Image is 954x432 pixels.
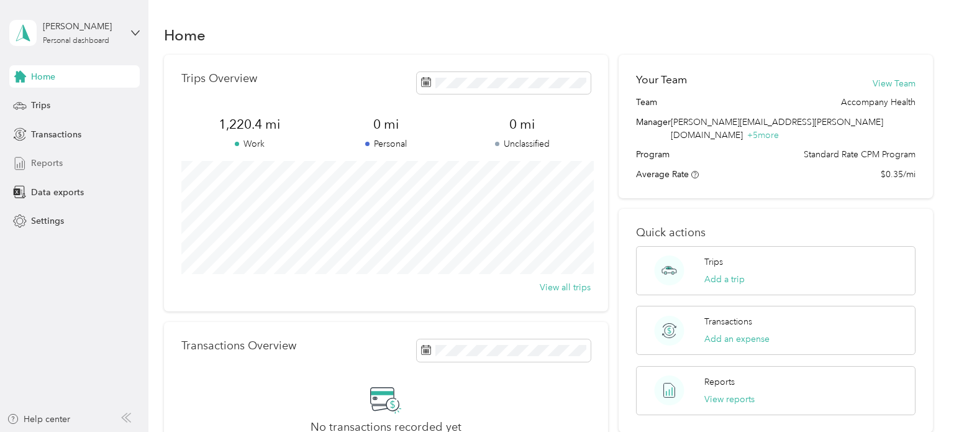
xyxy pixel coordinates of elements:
span: Manager [636,116,671,142]
iframe: Everlance-gr Chat Button Frame [884,362,954,432]
div: Personal dashboard [43,37,109,45]
span: Trips [31,99,50,112]
button: Help center [7,413,70,426]
span: Average Rate [636,169,689,180]
span: Reports [31,157,63,170]
span: Settings [31,214,64,227]
div: [PERSON_NAME] [43,20,120,33]
p: Personal [317,137,454,150]
p: Trips [704,255,723,269]
h2: Your Team [636,72,687,88]
span: Team [636,96,657,109]
p: Transactions Overview [181,339,296,352]
p: Quick actions [636,226,915,239]
button: Add an expense [704,333,770,346]
span: + 5 more [747,130,779,140]
span: 0 mi [454,116,591,133]
span: Data exports [31,186,84,199]
span: 1,220.4 mi [181,116,318,133]
span: Accompany Health [841,96,915,109]
span: [PERSON_NAME][EMAIL_ADDRESS][PERSON_NAME][DOMAIN_NAME] [671,117,883,140]
span: 0 mi [317,116,454,133]
p: Trips Overview [181,72,257,85]
button: View Team [873,77,915,90]
p: Work [181,137,318,150]
p: Reports [704,375,735,388]
h1: Home [164,29,206,42]
p: Transactions [704,315,752,328]
button: View reports [704,393,755,406]
span: Home [31,70,55,83]
p: Unclassified [454,137,591,150]
button: View all trips [540,281,591,294]
span: Transactions [31,128,81,141]
button: Add a trip [704,273,745,286]
span: Program [636,148,670,161]
span: $0.35/mi [881,168,915,181]
span: Standard Rate CPM Program [804,148,915,161]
